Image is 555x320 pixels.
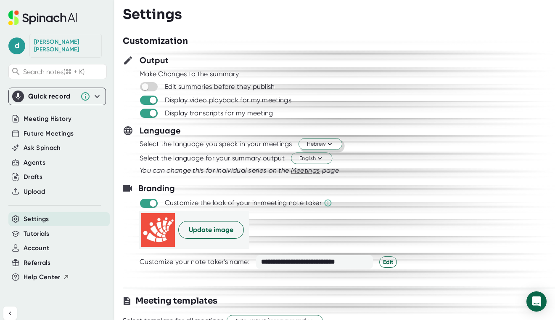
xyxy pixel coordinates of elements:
[23,68,104,76] span: Search notes (⌘ + K)
[383,258,393,267] span: Edit
[526,291,547,312] div: Open Intercom Messenger
[34,38,97,53] div: David Gore
[140,154,285,163] div: Select the language for your summary output
[24,272,69,282] button: Help Center
[140,140,292,148] div: Select the language you speak in your meetings
[135,295,217,307] h3: Meeting templates
[138,182,175,195] h3: Branding
[12,88,102,105] div: Quick record
[3,307,17,320] button: Collapse sidebar
[165,109,273,117] div: Display transcripts for my meeting
[28,92,76,101] div: Quick record
[291,166,320,174] span: Meetings
[24,143,61,153] button: Ask Spinach
[307,140,334,148] span: Hebrew
[123,6,182,22] h3: Settings
[140,124,181,137] h3: Language
[24,229,49,239] button: Tutorials
[299,139,342,150] button: Hebrew
[24,258,50,268] button: Referrals
[189,225,233,235] span: Update image
[165,96,291,104] div: Display video playback for my meetings
[8,37,25,54] span: d
[24,214,49,224] button: Settings
[299,155,324,163] span: English
[291,153,332,164] button: English
[24,243,49,253] button: Account
[123,35,188,48] h3: Customization
[291,165,320,176] button: Meetings
[24,114,71,124] button: Meeting History
[141,213,175,247] img: picture
[165,83,275,91] div: Edit summaries before they publish
[178,221,244,239] button: Update image
[165,199,322,207] div: Customize the look of your in-meeting note taker
[140,166,339,174] i: You can change this for individual series on the page
[24,272,61,282] span: Help Center
[379,256,397,268] button: Edit
[24,187,45,197] button: Upload
[24,172,42,182] button: Drafts
[24,129,74,139] button: Future Meetings
[24,158,45,168] button: Agents
[140,54,169,67] h3: Output
[140,70,555,78] div: Make Changes to the summary
[140,258,250,266] div: Customize your note taker's name:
